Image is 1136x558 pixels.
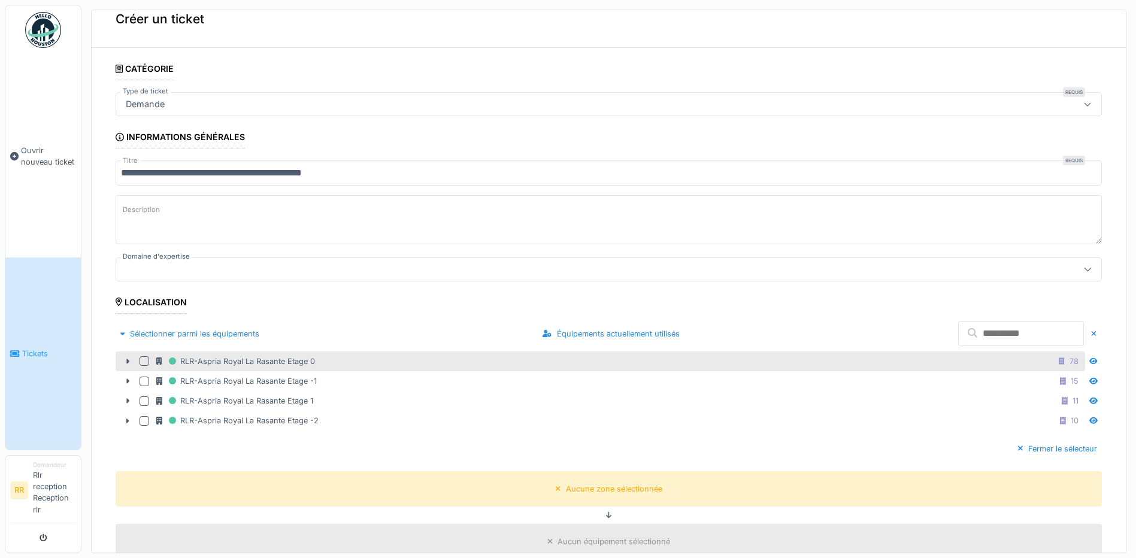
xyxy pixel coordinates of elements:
div: Équipements actuellement utilisés [538,326,684,342]
a: RR DemandeurRlr reception Reception rlr [10,460,76,523]
div: 11 [1073,395,1079,407]
label: Titre [120,156,140,166]
a: Ouvrir nouveau ticket [5,54,81,257]
div: Sélectionner parmi les équipements [116,326,264,342]
li: RR [10,481,28,499]
div: RLR-Aspria Royal La Rasante Etage -2 [156,413,319,428]
label: Type de ticket [120,86,171,96]
div: Aucune zone sélectionnée [566,483,662,495]
img: Badge_color-CXgf-gQk.svg [25,12,61,48]
span: Tickets [22,348,76,359]
a: Tickets [5,257,81,449]
label: Description [120,202,162,217]
span: Ouvrir nouveau ticket [21,145,76,168]
div: Localisation [116,293,187,314]
div: 78 [1070,356,1079,367]
label: Domaine d'expertise [120,251,192,262]
div: Requis [1063,87,1085,97]
div: RLR-Aspria Royal La Rasante Etage 1 [156,393,313,408]
div: Informations générales [116,128,245,148]
div: Demandeur [33,460,76,469]
div: Catégorie [116,60,174,80]
li: Rlr reception Reception rlr [33,460,76,520]
div: Aucun équipement sélectionné [558,536,670,547]
div: RLR-Aspria Royal La Rasante Etage -1 [156,374,317,389]
div: Demande [121,98,169,111]
div: RLR-Aspria Royal La Rasante Etage 0 [156,354,315,369]
div: Requis [1063,156,1085,165]
div: 15 [1071,375,1079,387]
div: Fermer le sélecteur [1013,441,1102,457]
div: 10 [1071,415,1079,426]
